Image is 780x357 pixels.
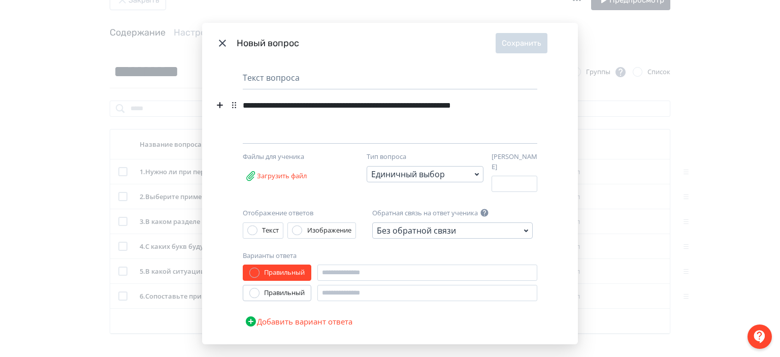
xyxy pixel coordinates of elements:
[262,225,279,236] div: Текст
[243,208,313,218] label: Отображение ответов
[264,288,305,298] div: Правильный
[371,168,445,180] div: Единичный выбор
[492,152,537,172] label: [PERSON_NAME]
[264,268,305,278] div: Правильный
[243,72,537,89] div: Текст вопроса
[243,251,297,261] label: Варианты ответа
[237,37,496,50] div: Новый вопрос
[367,152,406,162] label: Тип вопроса
[243,311,354,332] button: Добавить вариант ответа
[496,33,547,53] button: Сохранить
[243,152,349,162] div: Файлы для ученика
[377,224,456,237] div: Без обратной связи
[372,208,478,218] label: Обратная связь на ответ ученика
[307,225,351,236] div: Изображение
[202,23,578,344] div: Modal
